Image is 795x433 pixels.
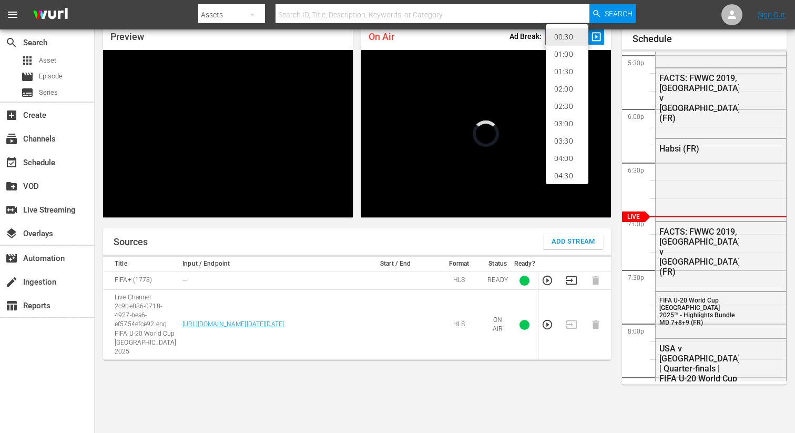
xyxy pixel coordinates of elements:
li: 02:30 [546,98,588,115]
li: 04:30 [546,167,588,185]
li: 01:00 [546,46,588,63]
li: 01:30 [546,63,588,80]
li: 03:00 [546,115,588,133]
li: 02:00 [546,80,588,98]
li: 03:30 [546,133,588,150]
li: 04:00 [546,150,588,167]
li: 00:30 [546,28,588,46]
